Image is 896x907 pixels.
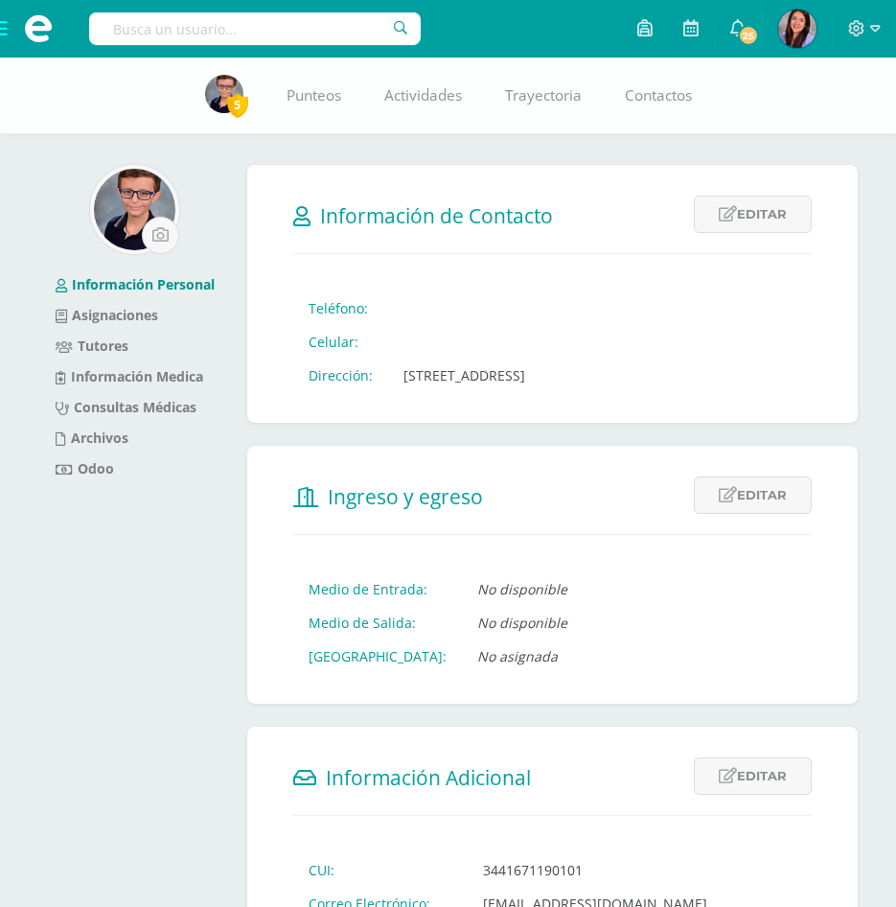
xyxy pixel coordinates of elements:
[89,12,421,45] input: Busca un usuario...
[738,25,759,46] span: 25
[293,853,468,887] td: CUI:
[694,477,812,514] a: Editar
[293,325,388,359] td: Celular:
[388,359,540,392] td: [STREET_ADDRESS]
[694,196,812,233] a: Editar
[56,337,128,355] a: Tutores
[264,58,362,134] a: Punteos
[56,367,203,385] a: Información Medica
[362,58,483,134] a: Actividades
[287,85,341,105] span: Punteos
[56,306,158,324] a: Asignaciones
[227,93,248,117] span: 5
[477,580,567,598] i: No disponible
[328,483,483,510] span: Ingreso y egreso
[293,291,388,325] td: Teléfono:
[694,757,812,795] a: Editar
[468,853,723,887] td: 3441671190101
[293,359,388,392] td: Dirección:
[483,58,603,134] a: Trayectoria
[56,275,215,293] a: Información Personal
[505,85,582,105] span: Trayectoria
[320,202,553,229] span: Información de Contacto
[778,10,816,48] img: 973116c3cfe8714e39039c433039b2a3.png
[56,398,196,416] a: Consultas Médicas
[293,606,462,640] td: Medio de Salida:
[477,614,567,632] i: No disponible
[56,429,128,447] a: Archivos
[56,459,114,477] a: Odoo
[384,85,462,105] span: Actividades
[293,572,462,606] td: Medio de Entrada:
[94,169,175,250] img: e50be22595711f3e1b6a0e3cc65ce15c.png
[603,58,713,134] a: Contactos
[625,85,692,105] span: Contactos
[326,764,531,791] span: Información Adicional
[477,647,558,665] i: No asignada
[205,75,243,113] img: 745795ec7fc3a83e69432396b3a7c22a.png
[293,640,462,673] td: [GEOGRAPHIC_DATA]:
